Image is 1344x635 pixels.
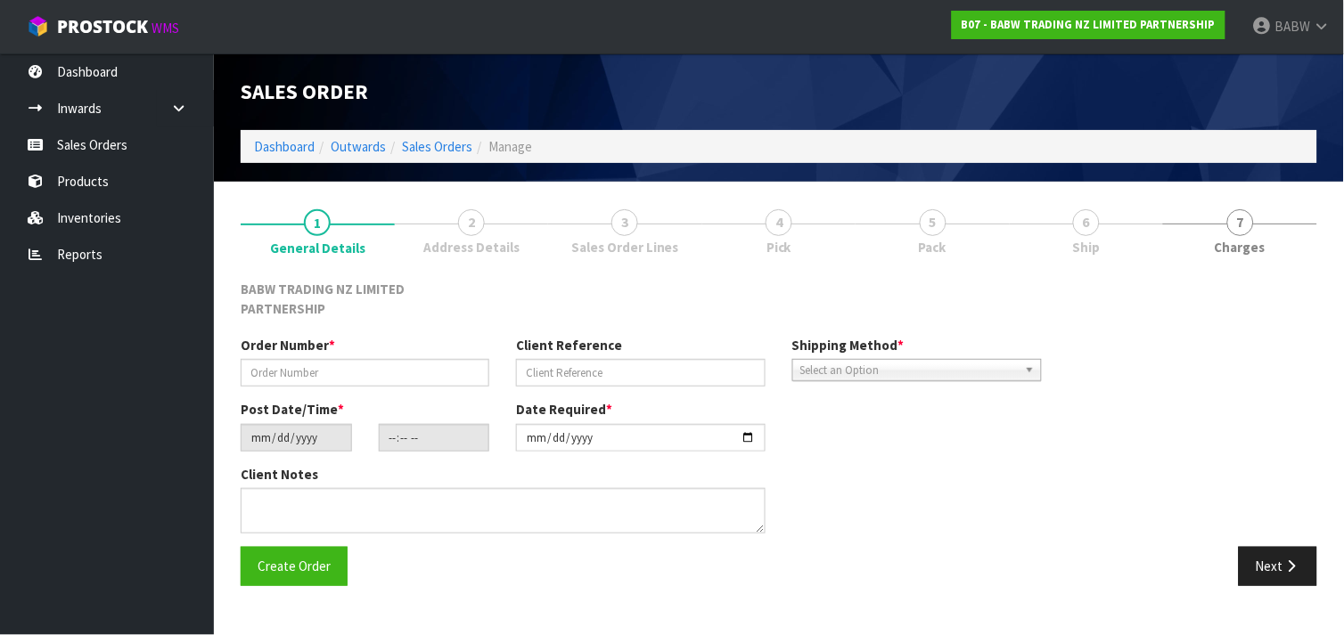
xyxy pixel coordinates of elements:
[458,209,485,236] span: 2
[304,209,331,236] span: 1
[241,336,335,354] label: Order Number
[1215,238,1266,256] span: Charges
[1275,18,1311,35] span: BABW
[270,239,365,257] span: General Details
[792,336,905,354] label: Shipping Method
[800,360,1018,381] span: Select an Option
[241,465,318,484] label: Client Notes
[488,138,532,155] span: Manage
[241,400,344,419] label: Post Date/Time
[258,558,331,574] span: Create Order
[27,15,49,37] img: cube-alt.png
[766,238,791,256] span: Pick
[241,547,348,585] button: Create Order
[57,15,148,38] span: ProStock
[1227,209,1254,236] span: 7
[152,20,179,37] small: WMS
[919,238,947,256] span: Pack
[611,209,638,236] span: 3
[962,17,1216,32] strong: B07 - BABW TRADING NZ LIMITED PARTNERSHIP
[241,78,368,104] span: Sales Order
[766,209,792,236] span: 4
[241,266,1317,599] span: General Details
[516,359,765,387] input: Client Reference
[254,138,315,155] a: Dashboard
[1073,209,1100,236] span: 6
[1239,547,1317,585] button: Next
[516,400,612,419] label: Date Required
[331,138,386,155] a: Outwards
[516,336,622,354] label: Client Reference
[402,138,472,155] a: Sales Orders
[241,281,405,316] span: BABW TRADING NZ LIMITED PARTNERSHIP
[1073,238,1101,256] span: Ship
[920,209,947,236] span: 5
[571,238,679,256] span: Sales Order Lines
[241,359,489,387] input: Order Number
[423,238,520,256] span: Address Details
